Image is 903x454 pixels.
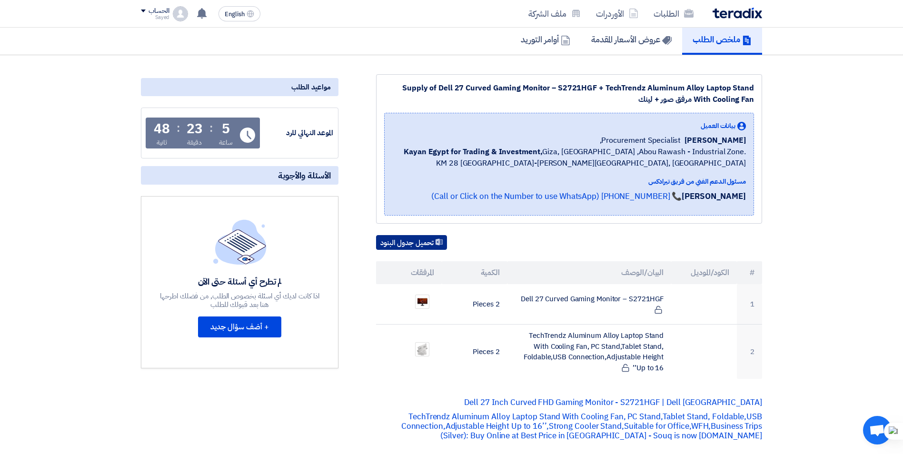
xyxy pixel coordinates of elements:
th: الكود/الموديل [671,261,737,284]
span: Giza, [GEOGRAPHIC_DATA] ,Abou Rawash - Industrial Zone. KM 28 [GEOGRAPHIC_DATA]-[PERSON_NAME][GEO... [392,146,746,169]
div: مسئول الدعم الفني من فريق تيرادكس [392,177,746,187]
div: الحساب [149,7,169,15]
a: عروض الأسعار المقدمة [581,24,682,55]
td: 2 Pieces [442,325,507,379]
span: Procurement Specialist, [600,135,681,146]
button: + أضف سؤال جديد [198,316,281,337]
a: Dell 27 Inch Curved FHD Gaming Monitor - S2721HGF | Dell [GEOGRAPHIC_DATA] [464,396,762,408]
td: TechTrendz Aluminum Alloy Laptop Stand With Cooling Fan, PC Stand,Tablet Stand, Foldable,USB Conn... [507,325,672,379]
img: profile_test.png [173,6,188,21]
div: 23 [187,122,203,136]
strong: [PERSON_NAME] [682,190,746,202]
td: 1 [737,284,762,325]
div: مواعيد الطلب [141,78,338,96]
a: TechTrendz Aluminum Alloy Laptop Stand With Cooling Fan, PC Stand,Tablet Stand, Foldable,USB Conn... [401,411,762,442]
b: Kayan Egypt for Trading & Investment, [404,146,542,158]
div: Open chat [863,416,892,444]
div: : [209,119,213,137]
a: ملف الشركة [521,2,588,25]
span: بيانات العميل [701,121,735,131]
div: لم تطرح أي أسئلة حتى الآن [159,276,321,287]
a: الطلبات [646,2,701,25]
img: empty_state_list.svg [213,219,267,264]
div: ثانية [157,138,168,148]
button: تحميل جدول البنود [376,235,447,250]
span: [PERSON_NAME] [685,135,746,146]
div: 5 [222,122,230,136]
div: 48 [154,122,170,136]
a: الأوردرات [588,2,646,25]
div: ساعة [219,138,233,148]
th: # [737,261,762,284]
a: ملخص الطلب [682,24,762,55]
span: الأسئلة والأجوبة [278,170,331,181]
h5: عروض الأسعار المقدمة [591,34,672,45]
div: : [177,119,180,137]
div: Supply of Dell 27 Curved Gaming Monitor – S2721HGF + TechTrendz Aluminum Alloy Laptop Stand With ... [384,82,754,105]
span: English [225,11,245,18]
td: Dell 27 Curved Gaming Monitor – S2721HGF [507,284,672,325]
div: الموعد النهائي للرد [262,128,333,138]
img: Dell_1757684766049.png [416,296,429,307]
th: الكمية [442,261,507,284]
div: Sayed [141,15,169,20]
td: 2 [737,325,762,379]
a: 📞 [PHONE_NUMBER] (Call or Click on the Number to use WhatsApp) [431,190,682,202]
th: البيان/الوصف [507,261,672,284]
div: اذا كانت لديك أي اسئلة بخصوص الطلب, من فضلك اطرحها هنا بعد قبولك للطلب [159,292,321,309]
div: دقيقة [187,138,202,148]
h5: أوامر التوريد [521,34,570,45]
td: 2 Pieces [442,284,507,325]
h5: ملخص الطلب [693,34,752,45]
img: Holder_1757684737624.png [416,342,429,357]
button: English [218,6,260,21]
img: Teradix logo [713,8,762,19]
th: المرفقات [376,261,442,284]
a: أوامر التوريد [510,24,581,55]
